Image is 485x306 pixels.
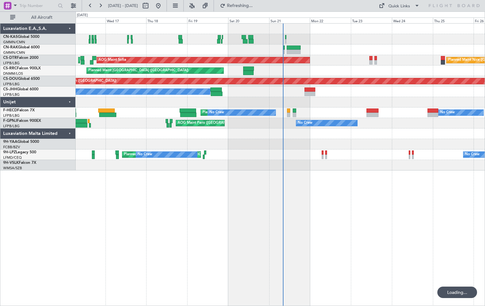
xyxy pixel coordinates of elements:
[3,40,25,45] a: GMMN/CMN
[3,45,18,49] span: CN-RAK
[209,108,224,117] div: No Crew
[124,150,214,159] div: Planned [GEOGRAPHIC_DATA] ([GEOGRAPHIC_DATA])
[65,17,106,23] div: Tue 16
[88,66,188,75] div: Planned Maint [GEOGRAPHIC_DATA] ([GEOGRAPHIC_DATA])
[187,17,228,23] div: Fri 19
[392,17,433,23] div: Wed 24
[3,150,16,154] span: 9H-LPZ
[3,124,20,129] a: LFPB/LBG
[465,150,480,159] div: No Crew
[3,50,25,55] a: GMMN/CMN
[3,166,22,170] a: WMSA/SZB
[437,287,477,298] div: Loading...
[433,17,474,23] div: Thu 25
[108,3,138,9] span: [DATE] - [DATE]
[3,66,17,70] span: CS-RRC
[269,17,310,23] div: Sun 21
[3,119,41,123] a: F-GPNJFalcon 900EX
[3,87,38,91] a: CS-JHHGlobal 6000
[3,155,22,160] a: LFMD/CEQ
[3,35,39,39] a: CN-KASGlobal 5000
[376,1,423,11] button: Quick Links
[3,161,36,165] a: 9H-VSLKFalcon 7X
[19,1,56,10] input: Trip Number
[106,17,147,23] div: Wed 17
[217,1,255,11] button: Refreshing...
[3,145,20,150] a: FCBB/BZV
[3,71,23,76] a: DNMM/LOS
[3,108,35,112] a: F-HECDFalcon 7X
[17,15,67,20] span: All Aircraft
[3,66,41,70] a: CS-RRCFalcon 900LX
[3,87,17,91] span: CS-JHH
[40,76,116,86] div: Planned Maint London ([GEOGRAPHIC_DATA])
[3,150,36,154] a: 9H-LPZLegacy 500
[77,13,88,18] div: [DATE]
[146,17,187,23] div: Thu 18
[3,35,18,39] span: CN-KAS
[310,17,351,23] div: Mon 22
[3,61,20,66] a: LFPB/LBG
[3,119,17,123] span: F-GPNJ
[202,108,303,117] div: Planned Maint [GEOGRAPHIC_DATA] ([GEOGRAPHIC_DATA])
[3,45,40,49] a: CN-RAKGlobal 6000
[227,3,253,8] span: Refreshing...
[7,12,69,23] button: All Aircraft
[3,56,38,60] a: CS-DTRFalcon 2000
[3,56,17,60] span: CS-DTR
[228,17,269,23] div: Sat 20
[3,140,39,144] a: 9H-YAAGlobal 5000
[3,77,18,81] span: CS-DOU
[3,77,40,81] a: CS-DOUGlobal 6500
[3,82,20,87] a: LFPB/LBG
[99,55,126,65] div: AOG Maint Sofia
[3,92,20,97] a: LFPB/LBG
[388,3,410,10] div: Quick Links
[3,108,17,112] span: F-HECD
[138,150,152,159] div: No Crew
[3,161,19,165] span: 9H-VSLK
[440,108,455,117] div: No Crew
[298,118,312,128] div: No Crew
[351,17,392,23] div: Tue 23
[178,118,244,128] div: AOG Maint Paris ([GEOGRAPHIC_DATA])
[3,140,17,144] span: 9H-YAA
[3,113,20,118] a: LFPB/LBG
